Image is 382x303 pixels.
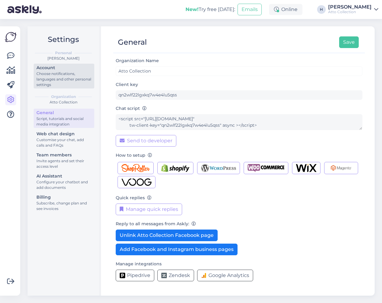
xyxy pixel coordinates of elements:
div: [PERSON_NAME] [328,5,372,9]
button: Manage quick replies [116,204,182,215]
div: Account [36,65,92,71]
a: AccountChoose notifications, languages and other personal settings [34,64,94,88]
a: GeneralScript, tutorials and social media integration [34,109,94,128]
div: H [317,5,326,14]
img: Voog [122,178,152,186]
div: Invite agents and set their access level [36,158,92,169]
a: AI AssistantConfigure your chatbot and add documents [34,172,94,191]
img: Magento [328,164,354,172]
img: Pipedrive [120,273,125,278]
label: Chat script [116,105,147,112]
img: Woocommerce [248,164,284,172]
img: Askly Logo [5,31,17,43]
div: Customise your chat, add calls and FAQs [36,137,92,148]
textarea: <script src="[URL][DOMAIN_NAME]" tw-client-key="qn2wlf22lgxkq7w4e4lu5qss" async ></script> [116,114,362,130]
img: Wix [296,164,316,172]
div: Script, tutorials and social media integration [36,116,92,127]
b: Organization [51,94,76,99]
h2: Settings [32,34,94,45]
div: Atto Collection [328,9,372,14]
label: Organization Name [116,58,161,64]
div: AI Assistant [36,173,92,179]
div: Web chat design [36,131,92,137]
div: Subscribe, change plan and see invoices [36,200,92,211]
span: Google Analytics [208,272,249,279]
div: Try free [DATE]: [185,6,235,13]
label: How to setup [116,152,152,159]
button: Pipedrive [116,270,154,281]
label: Manage integrations [116,261,162,267]
button: Google Analytics [197,270,253,281]
label: Quick replies [116,195,152,201]
a: BillingSubscribe, change plan and see invoices [34,193,94,212]
div: Team members [36,152,92,158]
span: Pipedrive [127,272,150,279]
span: Zendesk [169,272,190,279]
input: ABC Corporation [116,66,362,76]
div: Online [269,4,302,15]
div: Configure your chatbot and add documents [36,179,92,190]
div: Atto Collection [32,99,94,105]
label: Reply to all messages from Askly: [116,221,196,227]
img: Google Analytics [201,273,207,278]
button: Send to developer [116,135,176,147]
div: General [118,36,147,48]
a: Team membersInvite agents and set their access level [34,151,94,170]
div: Billing [36,194,92,200]
img: Shoproller [122,164,150,172]
img: Zendesk [161,273,167,278]
button: Save [339,36,359,48]
button: Add Facebook and Instagram business pages [116,244,238,255]
div: [PERSON_NAME] [32,56,94,61]
div: Choose notifications, languages and other personal settings [36,71,92,88]
button: Unlink Atto Collection Facebook page [116,230,218,241]
a: [PERSON_NAME]Atto Collection [328,5,378,14]
img: Shopify [161,164,189,172]
label: Client key [116,81,138,88]
b: Personal [55,50,72,56]
button: Zendesk [157,270,194,281]
div: General [36,110,92,116]
button: Emails [238,4,262,15]
b: New! [185,6,199,12]
img: Wordpress [201,164,236,172]
a: Web chat designCustomise your chat, add calls and FAQs [34,130,94,149]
